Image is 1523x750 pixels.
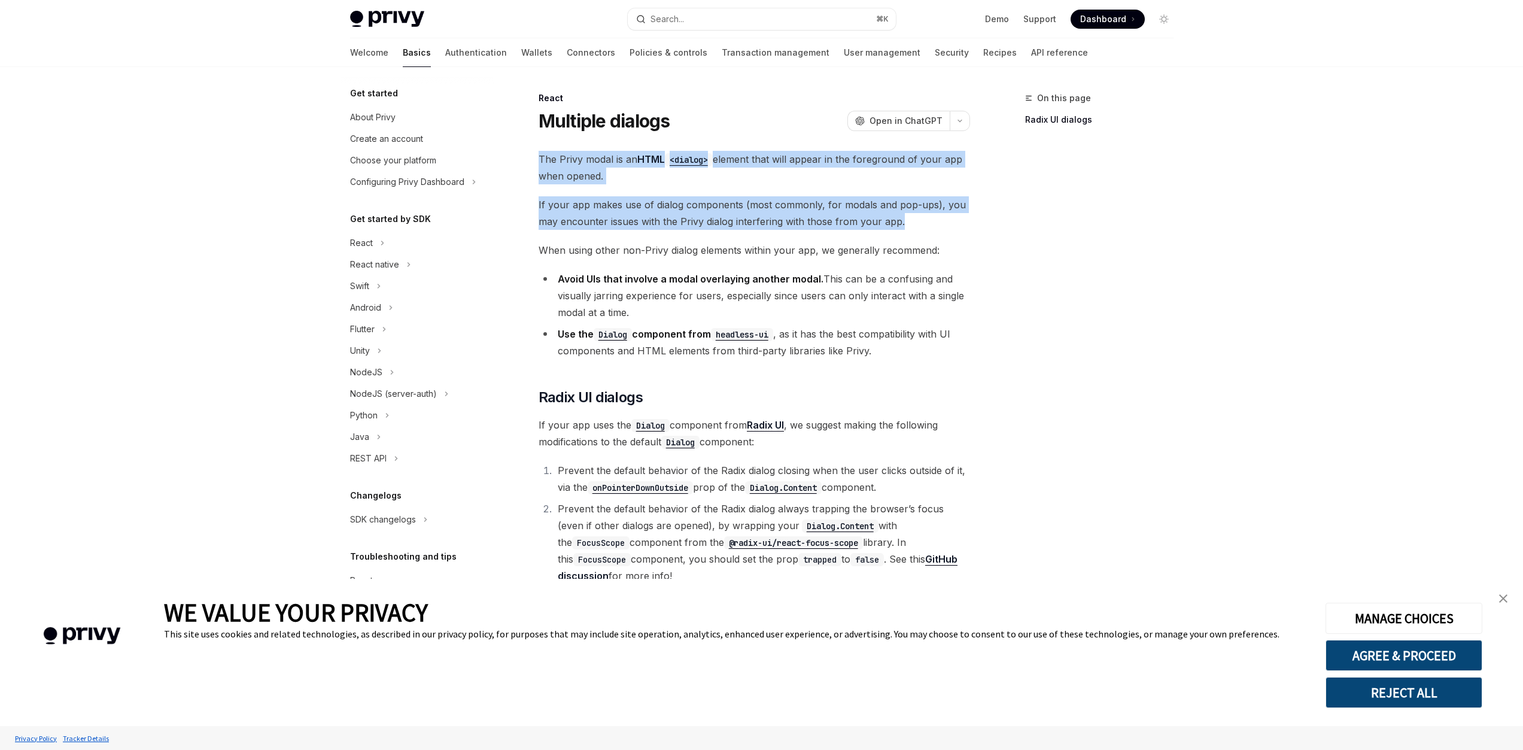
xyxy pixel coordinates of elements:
[567,38,615,67] a: Connectors
[637,153,713,165] a: HTML<dialog>
[1031,38,1088,67] a: API reference
[711,328,773,341] code: headless-ui
[711,328,773,340] a: headless-ui
[539,196,970,230] span: If your app makes use of dialog components (most commonly, for modals and pop-ups), you may encou...
[350,279,369,293] div: Swift
[350,573,373,588] div: React
[573,553,631,566] code: FocusScope
[350,365,382,379] div: NodeJS
[1491,587,1515,611] a: close banner
[798,553,841,566] code: trapped
[539,151,970,184] span: The Privy modal is an element that will appear in the foreground of your app when opened.
[844,38,920,67] a: User management
[588,481,693,493] a: onPointerDownOutside
[558,328,773,340] strong: Use the component from
[445,38,507,67] a: Authentication
[1023,13,1056,25] a: Support
[539,242,970,259] span: When using other non-Privy dialog elements within your app, we generally recommend:
[164,597,428,628] span: WE VALUE YOUR PRIVACY
[341,128,494,150] a: Create an account
[350,387,437,401] div: NodeJS (server-auth)
[1154,10,1174,29] button: Toggle dark mode
[1080,13,1126,25] span: Dashboard
[18,610,146,662] img: company logo
[661,436,700,449] code: Dialog
[164,628,1308,640] div: This site uses cookies and related technologies, as described in our privacy policy, for purposes...
[539,92,970,104] div: React
[350,408,378,423] div: Python
[554,500,970,584] li: Prevent the default behavior of the Radix dialog always trapping the browser’s focus (even if oth...
[521,38,552,67] a: Wallets
[983,38,1017,67] a: Recipes
[539,417,970,450] span: If your app uses the component from , we suggest making the following modifications to the defaul...
[1326,640,1482,671] button: AGREE & PROCEED
[661,436,700,448] a: Dialog
[724,536,863,548] a: @radix-ui/react-focus-scope
[800,520,878,532] a: Dialog.Content
[350,549,457,564] h5: Troubleshooting and tips
[630,38,707,67] a: Policies & controls
[594,328,632,340] a: Dialog
[1071,10,1145,29] a: Dashboard
[60,728,112,749] a: Tracker Details
[350,300,381,315] div: Android
[539,110,670,132] h1: Multiple dialogs
[403,38,431,67] a: Basics
[350,11,424,28] img: light logo
[539,388,643,407] span: Radix UI dialogs
[876,14,889,24] span: ⌘ K
[1037,91,1091,105] span: On this page
[724,536,863,549] code: @radix-ui/react-focus-scope
[350,451,387,466] div: REST API
[594,328,632,341] code: Dialog
[935,38,969,67] a: Security
[350,322,375,336] div: Flutter
[1326,677,1482,708] button: REJECT ALL
[350,175,464,189] div: Configuring Privy Dashboard
[539,271,970,321] li: This can be a confusing and visually jarring experience for users, especially since users can onl...
[850,553,884,566] code: false
[350,344,370,358] div: Unity
[350,86,398,101] h5: Get started
[341,150,494,171] a: Choose your platform
[350,430,369,444] div: Java
[870,115,943,127] span: Open in ChatGPT
[1326,603,1482,634] button: MANAGE CHOICES
[747,419,784,432] a: Radix UI
[350,488,402,503] h5: Changelogs
[350,212,431,226] h5: Get started by SDK
[12,728,60,749] a: Privacy Policy
[631,419,670,431] a: Dialog
[802,520,878,533] code: Dialog.Content
[558,273,823,285] strong: Avoid UIs that involve a modal overlaying another modal.
[350,132,423,146] div: Create an account
[350,512,416,527] div: SDK changelogs
[350,257,399,272] div: React native
[572,536,630,549] code: FocusScope
[722,38,829,67] a: Transaction management
[1499,594,1507,603] img: close banner
[1025,110,1183,129] a: Radix UI dialogs
[588,481,693,494] code: onPointerDownOutside
[341,107,494,128] a: About Privy
[350,110,396,125] div: About Privy
[985,13,1009,25] a: Demo
[350,38,388,67] a: Welcome
[745,481,822,493] a: Dialog.Content
[350,153,436,168] div: Choose your platform
[631,419,670,432] code: Dialog
[628,8,896,30] button: Search...⌘K
[650,12,684,26] div: Search...
[665,153,713,166] code: <dialog>
[747,419,784,431] strong: Radix UI
[554,462,970,496] li: Prevent the default behavior of the Radix dialog closing when the user clicks outside of it, via ...
[847,111,950,131] button: Open in ChatGPT
[350,236,373,250] div: React
[745,481,822,494] code: Dialog.Content
[539,326,970,359] li: , as it has the best compatibility with UI components and HTML elements from third-party librarie...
